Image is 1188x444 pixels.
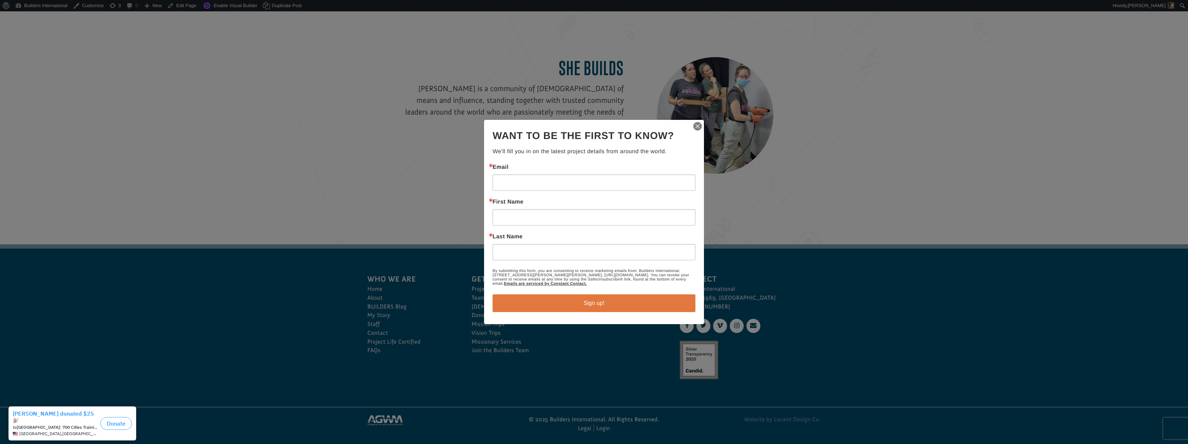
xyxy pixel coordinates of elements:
[13,22,98,27] div: to
[493,165,695,170] label: Email
[493,199,695,205] label: First Name
[17,22,113,27] strong: [GEOGRAPHIC_DATA]: 700 Cities Training Center
[100,14,132,27] button: Donate
[493,294,695,312] button: Sign up!
[19,28,98,33] span: [GEOGRAPHIC_DATA] , [GEOGRAPHIC_DATA]
[493,128,695,143] h2: Want to be the first to know?
[493,269,695,286] p: By submitting this form, you are consenting to receive marketing emails from: Builders Internatio...
[13,15,18,21] img: emoji partyPopper
[493,234,695,240] label: Last Name
[13,7,98,21] div: [PERSON_NAME] donated $25
[13,28,18,33] img: US.png
[693,121,703,131] img: ctct-close-x.svg
[493,148,695,156] p: We'll fill you in on the latest project details from around the world.
[504,282,587,286] a: Emails are serviced by Constant Contact.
